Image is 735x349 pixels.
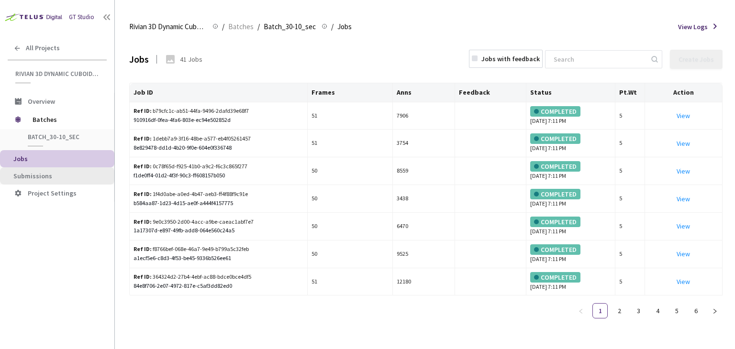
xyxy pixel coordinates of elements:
div: 1a17307d-e897-49fb-add8-064e560c24a5 [134,226,303,235]
div: Jobs [129,52,149,66]
div: COMPLETED [530,106,580,117]
span: Jobs [337,21,352,33]
th: Status [526,83,615,102]
li: 6 [688,303,703,318]
td: 3438 [393,185,455,213]
div: COMPLETED [530,161,580,172]
span: All Projects [26,44,60,52]
li: 5 [669,303,684,318]
td: 51 [308,102,393,130]
button: right [707,303,723,318]
div: f1de0ff4-01d2-4f3f-90c3-ff608157b050 [134,171,303,180]
div: Create Jobs [679,55,714,63]
td: 50 [308,240,393,268]
a: 5 [669,304,684,318]
div: [DATE] 7:11 PM [530,217,611,236]
td: 6470 [393,213,455,240]
td: 51 [308,130,393,157]
div: COMPLETED [530,244,580,255]
td: 50 [308,157,393,185]
a: View [677,111,690,120]
td: 12180 [393,268,455,296]
a: View [677,250,690,258]
b: Ref ID: [134,245,152,252]
span: Project Settings [28,189,77,197]
li: Previous Page [573,303,589,318]
div: COMPLETED [530,189,580,199]
td: 50 [308,185,393,213]
li: Next Page [707,303,723,318]
div: 8e829478-dd1d-4b20-9f0e-604e0f336748 [134,143,303,153]
b: Ref ID: [134,190,152,197]
input: Search [548,51,650,68]
a: View [677,167,690,175]
td: 8559 [393,157,455,185]
span: right [712,308,718,314]
span: Submissions [13,172,52,180]
div: [DATE] 7:11 PM [530,106,611,126]
li: / [257,21,260,33]
a: 1 [593,304,607,318]
li: 2 [612,303,627,318]
span: Rivian 3D Dynamic Cuboids[2024-25] [15,70,101,78]
div: Jobs with feedback [481,54,540,64]
a: 2 [612,304,626,318]
b: Ref ID: [134,218,152,225]
span: Batches [228,21,254,33]
div: COMPLETED [530,272,580,283]
a: Batches [226,21,256,32]
div: 41 Jobs [180,54,202,65]
b: Ref ID: [134,107,152,114]
span: Batch_30-10_sec [28,133,99,141]
td: 5 [615,268,645,296]
a: 3 [631,304,646,318]
a: 4 [650,304,665,318]
button: left [573,303,589,318]
a: View [677,277,690,286]
td: 7906 [393,102,455,130]
a: View [677,222,690,230]
th: Feedback [455,83,526,102]
div: a1ecf5e6-c8d3-4f53-be45-9336b526ee61 [134,254,303,263]
th: Frames [308,83,393,102]
span: left [578,308,584,314]
div: COMPLETED [530,217,580,227]
td: 5 [615,213,645,240]
span: View Logs [678,22,708,32]
div: GT Studio [69,12,94,22]
div: 0c78f65d-f925-41b0-a9c2-f6c3c865f277 [134,162,256,171]
li: / [222,21,224,33]
a: 6 [689,304,703,318]
td: 5 [615,240,645,268]
b: Ref ID: [134,135,152,142]
span: Rivian 3D Dynamic Cuboids[2024-25] [129,21,207,33]
th: Anns [393,83,455,102]
td: 50 [308,213,393,240]
th: Pt.Wt [615,83,645,102]
div: b79cfc1c-ab51-44fa-9496-2dafd39e68f7 [134,107,256,116]
div: [DATE] 7:11 PM [530,189,611,208]
div: 84e8f706-2e07-4972-817e-c5af3dd82ed0 [134,282,303,291]
td: 9525 [393,240,455,268]
div: COMPLETED [530,133,580,144]
div: 910916df-0fea-4fa6-803e-ec94e502852d [134,116,303,125]
div: [DATE] 7:11 PM [530,272,611,292]
td: 5 [615,130,645,157]
div: b584aa87-1d23-4d15-ae0f-a444f4157775 [134,199,303,208]
li: 1 [592,303,608,318]
div: 1f4d0abe-a0ed-4b47-aeb3-ff4f88f9c91e [134,190,256,199]
div: 364324d2-27b4-4ebf-ac88-bdce0bce4df5 [134,273,256,282]
li: 4 [650,303,665,318]
th: Action [645,83,723,102]
div: [DATE] 7:11 PM [530,133,611,153]
div: 1debb7a9-3f16-48be-a577-eb4f05261457 [134,134,256,143]
td: 5 [615,185,645,213]
div: 9e0c3950-2d00-4acc-a9be-caeac1abf7e7 [134,218,256,227]
span: Overview [28,97,55,106]
span: Batch_30-10_sec [264,21,316,33]
div: [DATE] 7:11 PM [530,161,611,181]
a: View [677,195,690,203]
div: f8766bef-068e-46a7-9e49-b799a5c32feb [134,245,256,254]
span: Jobs [13,154,28,163]
td: 3754 [393,130,455,157]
